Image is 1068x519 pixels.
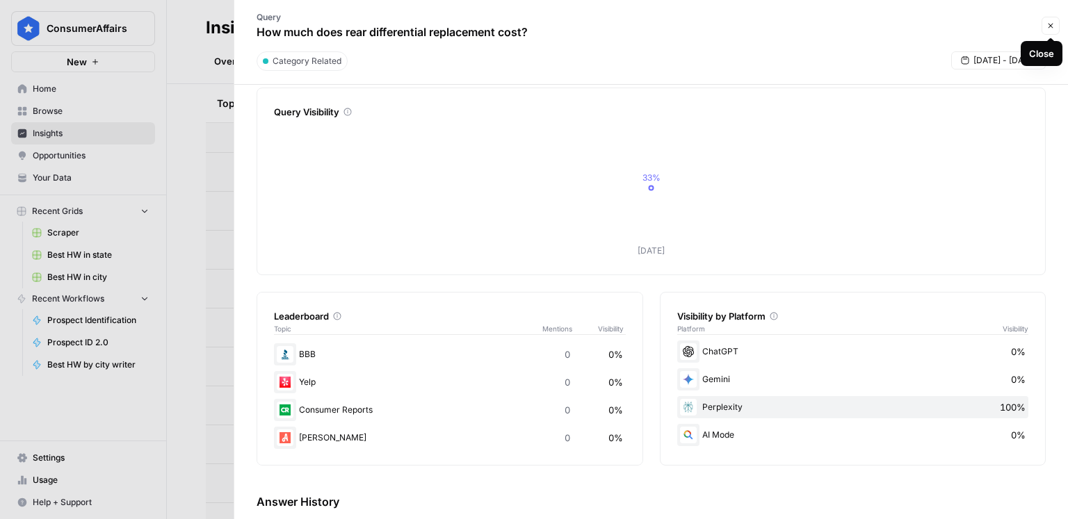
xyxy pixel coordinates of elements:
[1000,400,1026,414] span: 100%
[608,347,623,361] span: 0%
[608,403,623,417] span: 0%
[274,323,542,334] span: Topic
[257,11,528,24] p: Query
[565,375,570,389] span: 0
[274,399,626,421] div: Consumer Reports
[274,427,626,449] div: [PERSON_NAME]
[642,173,661,183] tspan: 33%
[677,396,1029,418] div: Perplexity
[677,309,1029,323] div: Visibility by Platform
[1011,428,1026,442] span: 0%
[277,346,293,363] img: eoetbtktmfm8obi00okpand35e5y
[277,374,293,390] img: 3q6xcs3n6t5mnhu8sma2a4ns0z39
[273,55,341,67] span: Category Related
[951,51,1046,69] button: [DATE] - [DATE]
[257,24,528,40] p: How much does rear differential replacement cost?
[565,403,570,417] span: 0
[608,375,623,389] span: 0%
[1003,323,1028,334] span: Visibility
[274,343,626,365] div: BBB
[1011,372,1026,386] span: 0%
[274,309,626,323] div: Leaderboard
[565,431,570,445] span: 0
[677,323,705,334] span: Platform
[677,424,1029,446] div: AI Mode
[1029,47,1054,60] div: Close
[677,368,1029,390] div: Gemini
[608,431,623,445] span: 0%
[973,54,1036,67] span: [DATE] - [DATE]
[677,340,1029,363] div: ChatGPT
[638,245,665,256] tspan: [DATE]
[277,402,293,418] img: t70f4vovc11v830o80mmiki856ym
[277,429,293,446] img: jrk7f65gx1seb1nqj2h1yqhip6g3
[542,323,598,334] span: Mentions
[274,371,626,393] div: Yelp
[1011,345,1026,359] span: 0%
[598,323,626,334] span: Visibility
[565,347,570,361] span: 0
[274,105,1028,119] div: Query Visibility
[257,493,1046,510] h3: Answer History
